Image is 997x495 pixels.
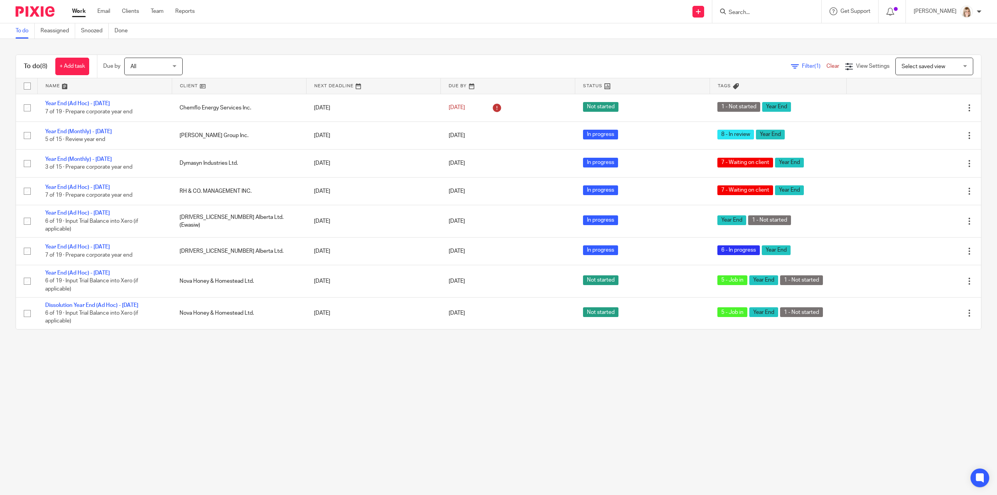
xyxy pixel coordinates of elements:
[45,252,132,258] span: 7 of 19 · Prepare corporate year end
[583,275,618,285] span: Not started
[45,101,110,106] a: Year End (Ad Hoc) - [DATE]
[728,9,798,16] input: Search
[780,307,823,317] span: 1 - Not started
[749,275,778,285] span: Year End
[717,215,746,225] span: Year End
[449,133,465,138] span: [DATE]
[45,137,105,142] span: 5 of 15 · Review year end
[449,188,465,194] span: [DATE]
[802,63,826,69] span: Filter
[449,248,465,254] span: [DATE]
[172,150,306,177] td: Dymasyn Industries Ltd.
[856,63,890,69] span: View Settings
[449,105,465,111] span: [DATE]
[756,130,785,139] span: Year End
[449,160,465,166] span: [DATE]
[717,158,773,167] span: 7 - Waiting on client
[306,150,440,177] td: [DATE]
[175,7,195,15] a: Reports
[172,297,306,329] td: Nova Honey & Homestead Ltd.
[762,245,791,255] span: Year End
[583,215,618,225] span: In progress
[583,102,618,112] span: Not started
[717,307,747,317] span: 5 - Job in
[45,210,110,216] a: Year End (Ad Hoc) - [DATE]
[449,218,465,224] span: [DATE]
[749,307,778,317] span: Year End
[826,63,839,69] a: Clear
[583,185,618,195] span: In progress
[449,278,465,284] span: [DATE]
[718,84,731,88] span: Tags
[45,185,110,190] a: Year End (Ad Hoc) - [DATE]
[306,265,440,297] td: [DATE]
[717,245,760,255] span: 6 - In progress
[130,64,136,69] span: All
[960,5,973,18] img: Tayler%20Headshot%20Compressed%20Resized%202.jpg
[45,218,138,232] span: 6 of 19 · Input Trial Balance into Xero (if applicable)
[122,7,139,15] a: Clients
[306,177,440,205] td: [DATE]
[840,9,870,14] span: Get Support
[717,102,760,112] span: 1 - Not started
[172,177,306,205] td: RH & CO. MANAGEMENT INC.
[103,62,120,70] p: Due by
[306,94,440,122] td: [DATE]
[45,270,110,276] a: Year End (Ad Hoc) - [DATE]
[583,245,618,255] span: In progress
[45,109,132,115] span: 7 of 19 · Prepare corporate year end
[775,185,804,195] span: Year End
[16,23,35,39] a: To do
[45,278,138,292] span: 6 of 19 · Input Trial Balance into Xero (if applicable)
[583,158,618,167] span: In progress
[40,63,48,69] span: (8)
[814,63,821,69] span: (1)
[583,307,618,317] span: Not started
[762,102,791,112] span: Year End
[780,275,823,285] span: 1 - Not started
[172,94,306,122] td: Chemflo Energy Services Inc.
[902,64,945,69] span: Select saved view
[16,6,55,17] img: Pixie
[172,237,306,265] td: [DRIVERS_LICENSE_NUMBER] Alberta Ltd.
[81,23,109,39] a: Snoozed
[45,192,132,198] span: 7 of 19 · Prepare corporate year end
[172,265,306,297] td: Nova Honey & Homestead Ltd.
[717,275,747,285] span: 5 - Job in
[717,130,754,139] span: 8 - In review
[151,7,164,15] a: Team
[449,310,465,316] span: [DATE]
[306,122,440,149] td: [DATE]
[306,237,440,265] td: [DATE]
[72,7,86,15] a: Work
[914,7,956,15] p: [PERSON_NAME]
[45,157,112,162] a: Year End (Monthly) - [DATE]
[775,158,804,167] span: Year End
[583,130,618,139] span: In progress
[45,303,138,308] a: Dissolution Year End (Ad Hoc) - [DATE]
[306,297,440,329] td: [DATE]
[41,23,75,39] a: Reassigned
[55,58,89,75] a: + Add task
[748,215,791,225] span: 1 - Not started
[172,205,306,237] td: [DRIVERS_LICENSE_NUMBER] Alberta Ltd. (Ewasiw)
[306,205,440,237] td: [DATE]
[717,185,773,195] span: 7 - Waiting on client
[45,310,138,324] span: 6 of 19 · Input Trial Balance into Xero (if applicable)
[45,129,112,134] a: Year End (Monthly) - [DATE]
[45,244,110,250] a: Year End (Ad Hoc) - [DATE]
[45,165,132,170] span: 3 of 15 · Prepare corporate year end
[24,62,48,70] h1: To do
[172,122,306,149] td: [PERSON_NAME] Group Inc.
[114,23,134,39] a: Done
[97,7,110,15] a: Email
